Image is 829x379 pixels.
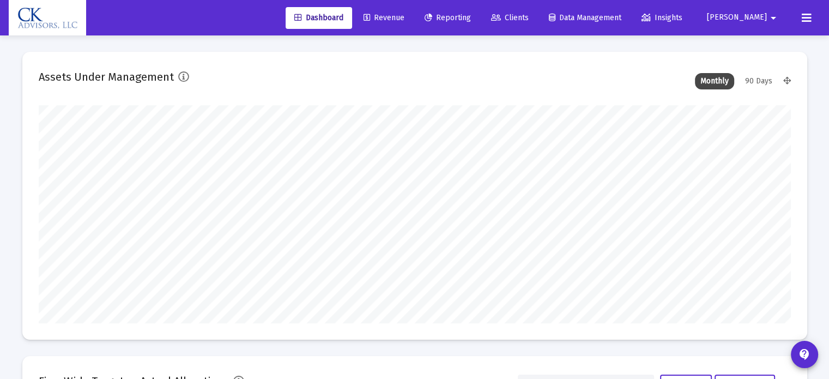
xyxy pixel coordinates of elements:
a: Data Management [540,7,630,29]
button: [PERSON_NAME] [694,7,793,28]
a: Clients [482,7,537,29]
a: Insights [633,7,691,29]
span: Reporting [425,13,471,22]
a: Dashboard [286,7,352,29]
span: Data Management [549,13,621,22]
span: [PERSON_NAME] [707,13,767,22]
span: Clients [491,13,529,22]
span: Revenue [364,13,404,22]
div: 90 Days [740,73,778,89]
span: Insights [642,13,682,22]
span: Dashboard [294,13,343,22]
div: Monthly [695,73,734,89]
mat-icon: arrow_drop_down [767,7,780,29]
mat-icon: contact_support [798,348,811,361]
a: Reporting [416,7,480,29]
a: Revenue [355,7,413,29]
h2: Assets Under Management [39,68,174,86]
img: Dashboard [17,7,78,29]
